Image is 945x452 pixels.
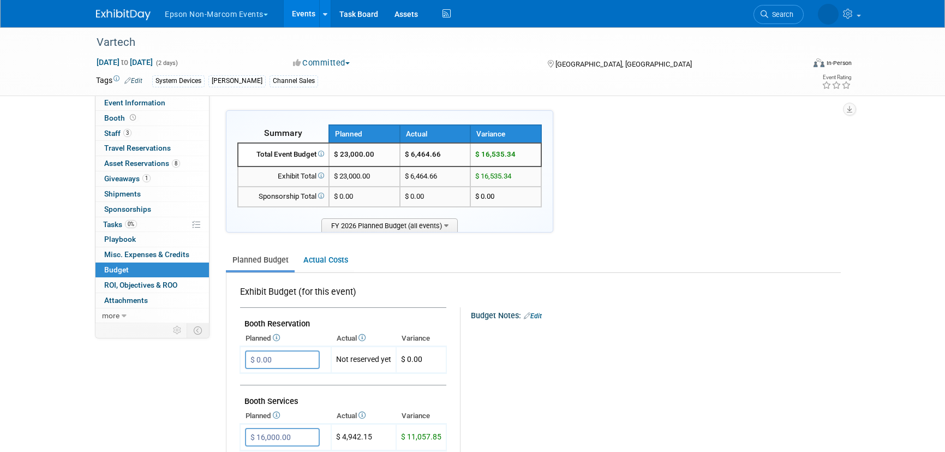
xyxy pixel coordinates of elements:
a: Tasks0% [95,217,209,232]
span: Search [768,10,793,19]
th: Variance [470,125,541,143]
span: Tasks [103,220,137,229]
div: Exhibit Budget (for this event) [240,286,442,304]
td: $ 6,464.66 [400,143,471,166]
th: Actual [331,331,396,346]
span: 0% [125,220,137,228]
span: (2 days) [155,60,178,67]
td: Tags [96,75,142,87]
span: Event Information [104,98,165,107]
div: Event Format [739,57,852,73]
td: $ 0.00 [400,187,471,207]
th: Planned [240,408,331,424]
span: Shipments [104,189,141,198]
a: Event Information [95,96,209,110]
div: Channel Sales [270,75,318,87]
div: Exhibit Total [243,171,324,182]
span: more [102,311,119,320]
span: $ 23,000.00 [334,172,370,180]
span: [DATE] [DATE] [96,57,153,67]
a: Asset Reservations8 [95,156,209,171]
th: Planned [329,125,400,143]
div: Vartech [93,33,787,52]
span: $ 11,057.85 [401,432,441,441]
div: System Devices [152,75,205,87]
span: $ 16,535.34 [475,150,516,158]
a: Attachments [95,293,209,308]
img: Format-Inperson.png [814,58,824,67]
img: ExhibitDay [96,9,151,20]
button: Committed [289,57,354,69]
span: $ 0.00 [401,355,422,364]
span: Sponsorships [104,205,151,213]
th: Planned [240,331,331,346]
td: Booth Services [240,385,446,409]
span: Booth [104,114,138,122]
span: Booth not reserved yet [128,114,138,122]
a: Edit [524,312,542,320]
span: FY 2026 Planned Budget (all events) [321,218,458,232]
div: Sponsorship Total [243,192,324,202]
a: Booth [95,111,209,126]
span: Travel Reservations [104,144,171,152]
a: Actual Costs [297,250,354,270]
div: Total Event Budget [243,150,324,160]
td: $ 4,942.15 [331,424,396,451]
span: ROI, Objectives & ROO [104,281,177,289]
span: $ 0.00 [334,192,353,200]
a: Edit [124,77,142,85]
th: Variance [396,331,446,346]
a: Giveaways1 [95,171,209,186]
a: ROI, Objectives & ROO [95,278,209,293]
a: Planned Budget [226,250,295,270]
span: Asset Reservations [104,159,180,168]
span: [GEOGRAPHIC_DATA], [GEOGRAPHIC_DATA] [555,60,692,68]
span: Staff [104,129,131,138]
a: Staff3 [95,126,209,141]
div: [PERSON_NAME] [208,75,266,87]
span: $ 16,535.34 [475,172,511,180]
a: Budget [95,263,209,277]
td: Booth Reservation [240,308,446,331]
td: Personalize Event Tab Strip [168,323,187,337]
span: Misc. Expenses & Credits [104,250,189,259]
td: Not reserved yet [331,347,396,373]
span: Giveaways [104,174,151,183]
a: Sponsorships [95,202,209,217]
a: Shipments [95,187,209,201]
span: 1 [142,174,151,182]
div: In-Person [826,59,852,67]
th: Actual [331,408,396,424]
div: Budget Notes: [471,307,840,322]
img: Lucy Roberts [818,4,839,25]
a: Playbook [95,232,209,247]
span: $ 0.00 [475,192,494,200]
span: Summary [264,128,302,138]
a: more [95,308,209,323]
span: 8 [172,159,180,168]
span: Attachments [104,296,148,305]
a: Travel Reservations [95,141,209,156]
td: $ 6,464.66 [400,166,471,187]
a: Misc. Expenses & Credits [95,247,209,262]
span: $ 23,000.00 [334,150,374,158]
span: Budget [104,265,129,274]
td: Toggle Event Tabs [187,323,210,337]
span: Playbook [104,235,136,243]
th: Actual [400,125,471,143]
a: Search [753,5,804,24]
th: Variance [396,408,446,424]
span: to [119,58,130,67]
div: Event Rating [822,75,851,80]
span: 3 [123,129,131,137]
